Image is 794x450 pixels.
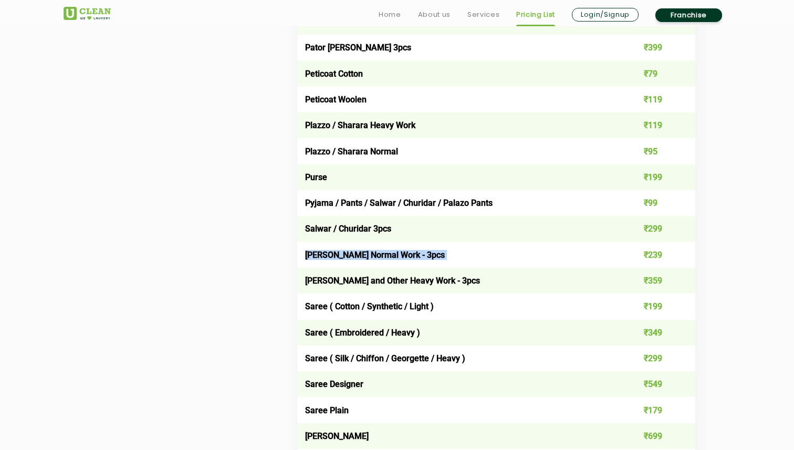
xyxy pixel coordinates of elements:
td: Pator [PERSON_NAME] 3pcs [297,35,616,60]
td: Salwar / Churidar 3pcs [297,216,616,242]
td: Plazzo / Sharara Heavy Work [297,112,616,138]
td: ₹99 [616,190,696,216]
a: Services [467,8,499,21]
td: ₹359 [616,268,696,294]
td: ₹199 [616,294,696,319]
td: Peticoat Woolen [297,87,616,112]
td: Saree ( Cotton / Synthetic / Light ) [297,294,616,319]
td: ₹119 [616,112,696,138]
td: ₹549 [616,371,696,397]
td: Saree Plain [297,397,616,423]
a: Pricing List [516,8,555,21]
td: [PERSON_NAME] Normal Work - 3pcs [297,242,616,268]
td: Peticoat Cotton [297,60,616,86]
td: ₹79 [616,60,696,86]
img: UClean Laundry and Dry Cleaning [64,7,111,20]
td: Saree ( Embroidered / Heavy ) [297,320,616,346]
td: Plazzo / Sharara Normal [297,138,616,164]
td: [PERSON_NAME] and Other Heavy Work - 3pcs [297,268,616,294]
a: Home [379,8,401,21]
td: ₹699 [616,423,696,449]
td: ₹179 [616,397,696,423]
a: Franchise [655,8,722,22]
td: Purse [297,164,616,190]
td: Saree Designer [297,371,616,397]
td: ₹349 [616,320,696,346]
td: ₹199 [616,164,696,190]
td: ₹95 [616,138,696,164]
a: Login/Signup [572,8,639,22]
td: [PERSON_NAME] [297,423,616,449]
td: ₹119 [616,87,696,112]
a: About us [418,8,451,21]
td: Pyjama / Pants / Salwar / Churidar / Palazo Pants [297,190,616,216]
td: Saree ( Silk / Chiffon / Georgette / Heavy ) [297,346,616,371]
td: ₹239 [616,242,696,268]
td: ₹299 [616,346,696,371]
td: ₹399 [616,35,696,60]
td: ₹299 [616,216,696,242]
